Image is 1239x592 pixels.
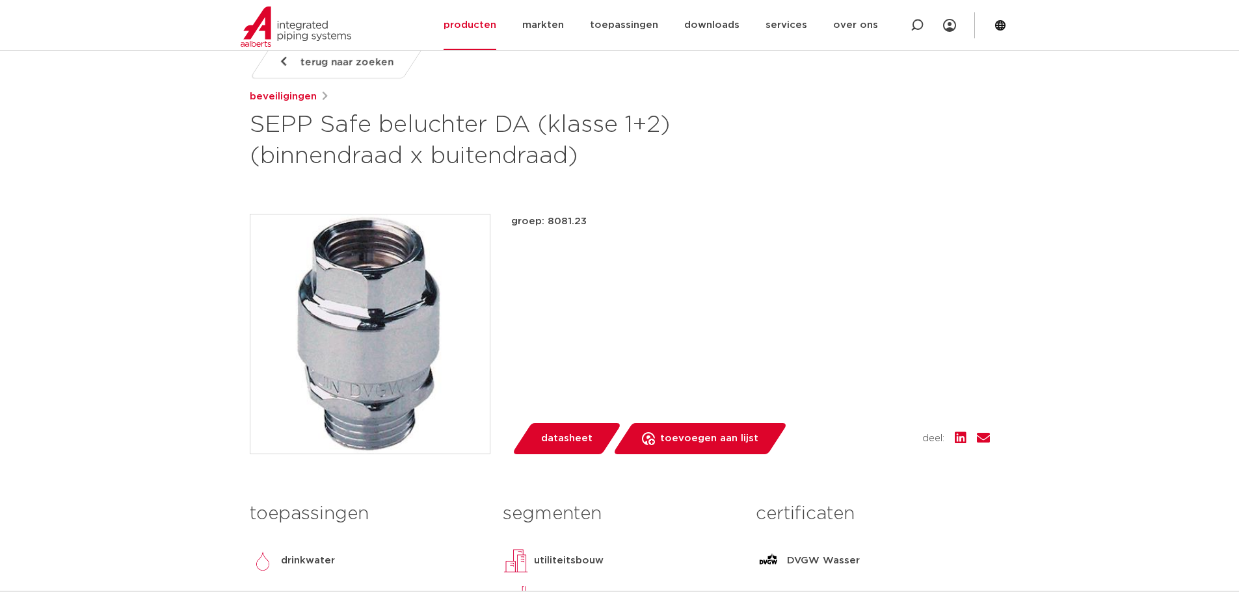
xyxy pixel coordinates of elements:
[250,501,483,527] h3: toepassingen
[249,46,423,79] a: terug naar zoeken
[660,428,758,449] span: toevoegen aan lijst
[756,501,989,527] h3: certificaten
[511,214,990,229] p: groep: 8081.23
[250,89,317,105] a: beveiligingen
[250,548,276,574] img: drinkwater
[922,431,944,446] span: deel:
[250,110,738,172] h1: SEPP Safe beluchter DA (klasse 1+2) (binnendraad x buitendraad)
[787,553,860,569] p: DVGW Wasser
[541,428,593,449] span: datasheet
[503,501,736,527] h3: segmenten
[300,52,393,73] span: terug naar zoeken
[756,548,782,574] img: DVGW Wasser
[250,214,490,454] img: Product Image for SEPP Safe beluchter DA (klasse 1+2) (binnendraad x buitendraad)
[511,423,622,454] a: datasheet
[534,553,604,569] p: utiliteitsbouw
[281,553,335,569] p: drinkwater
[503,548,529,574] img: utiliteitsbouw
